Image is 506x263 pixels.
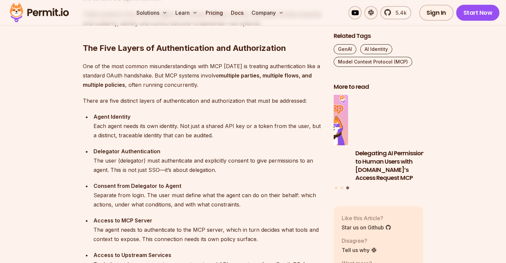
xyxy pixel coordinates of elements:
[93,217,152,224] strong: Access to MCP Server
[334,95,423,191] div: Posts
[335,187,337,189] button: Go to slide 1
[83,72,312,88] strong: multiple parties, multiple flows, and multiple policies
[258,149,348,182] h3: Human-in-the-Loop for AI Agents: Best Practices, Frameworks, Use Cases, and Demo
[203,6,226,19] a: Pricing
[355,95,445,183] li: 3 of 3
[173,6,200,19] button: Learn
[342,223,391,231] a: Star us on Github
[355,95,445,183] a: Delegating AI Permissions to Human Users with Permit.io’s Access Request MCPDelegating AI Permiss...
[355,95,445,146] img: Delegating AI Permissions to Human Users with Permit.io’s Access Request MCP
[7,1,72,24] img: Permit logo
[134,6,170,19] button: Solutions
[341,187,343,189] button: Go to slide 2
[334,44,356,54] a: GenAI
[258,95,348,183] li: 2 of 3
[93,183,181,189] strong: Consent from Delegator to Agent
[83,16,323,54] h2: The Five Layers of Authentication and Authorization
[228,6,246,19] a: Docs
[93,181,323,209] div: Separate from login. The user must define what the agent can do on their behalf: which actions, u...
[456,5,500,21] a: Start Now
[360,44,392,54] a: AI Identity
[346,187,349,190] button: Go to slide 3
[258,95,348,146] img: Human-in-the-Loop for AI Agents: Best Practices, Frameworks, Use Cases, and Demo
[355,149,445,182] h3: Delegating AI Permissions to Human Users with [DOMAIN_NAME]’s Access Request MCP
[342,237,377,245] p: Disagree?
[334,32,423,40] h2: Related Tags
[419,5,453,21] a: Sign In
[93,147,323,175] div: The user (delegator) must authenticate and explicitly consent to give permissions to an agent. Th...
[342,246,377,254] a: Tell us why
[93,252,171,258] strong: Access to Upstream Services
[83,62,323,89] p: One of the most common misunderstandings with MCP [DATE] is treating authentication like a standa...
[380,6,411,19] a: 5.4k
[93,113,130,120] strong: Agent Identity
[392,9,407,17] span: 5.4k
[93,216,323,244] div: The agent needs to authenticate to the MCP server, which in turn decides what tools and context t...
[342,214,391,222] p: Like this Article?
[249,6,286,19] button: Company
[93,148,160,155] strong: Delegator Authentication
[334,57,412,67] a: Model Context Protocol (MCP)
[93,112,323,140] div: Each agent needs its own identity. Not just a shared API key or a token from the user, but a dist...
[83,96,323,105] p: There are five distinct layers of authentication and authorization that must be addressed:
[334,83,423,91] h2: More to read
